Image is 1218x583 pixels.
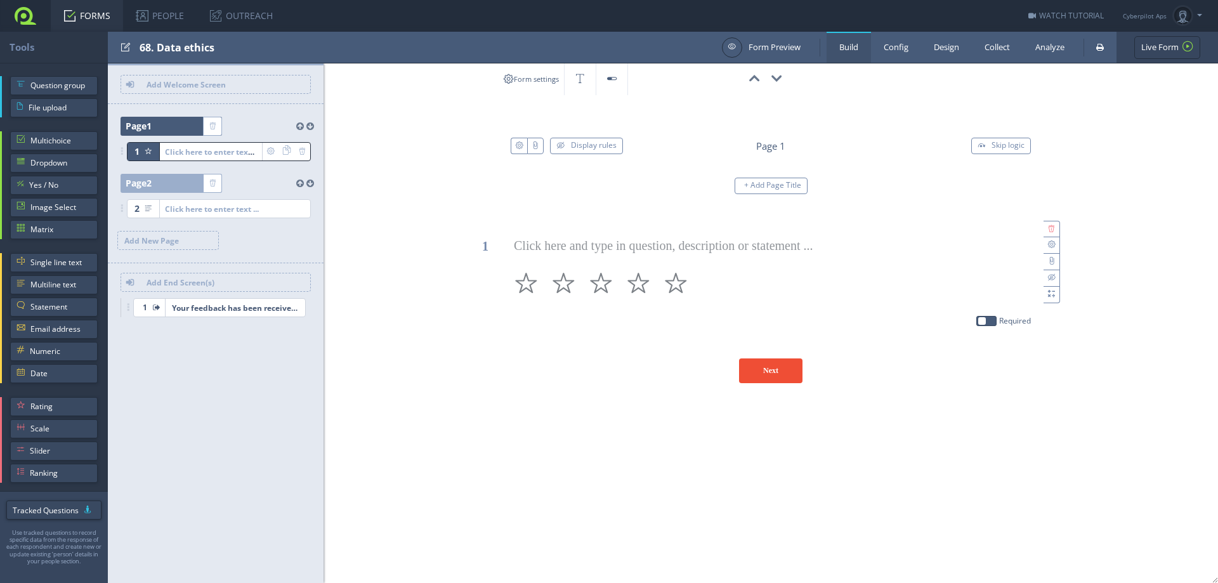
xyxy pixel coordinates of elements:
a: WATCH TUTORIAL [1028,10,1104,21]
a: Single line text [10,253,98,272]
span: Your feedback has been received.Thank you for participating! [166,299,305,317]
a: Multiline text [10,275,98,294]
div: Tools [10,32,108,63]
a: Design [921,32,972,63]
span: 2 [134,199,140,218]
span: Scale [30,419,91,438]
a: Matrix [10,220,98,239]
button: + Add Page Title [735,178,808,194]
a: Slider [10,442,98,461]
span: 2 [147,177,152,189]
a: Date [10,364,98,383]
span: 1 [143,298,147,317]
span: Multichoice [30,131,91,150]
span: Slider [30,442,91,461]
span: Edit [121,39,131,55]
span: Multiline text [30,275,91,294]
a: Form Preview [722,37,801,58]
a: Statement [10,298,98,317]
a: Numeric [10,342,98,361]
span: Skip logic [992,140,1025,150]
a: File upload [10,98,98,117]
a: Delete page [204,174,221,192]
span: Page [126,174,152,193]
span: Add New Page [118,232,218,249]
span: Rating [30,397,91,416]
button: Skip logic [971,138,1031,154]
a: Yes / No [10,176,98,195]
span: Ranking [30,464,91,483]
a: Form settings [498,63,565,95]
span: Page [126,117,152,136]
span: Dropdown [30,154,91,173]
span: + Add Page Title [744,180,801,190]
span: Yes / No [29,176,91,195]
iframe: chat widget [1165,532,1205,570]
span: Settings [263,143,278,160]
a: Collect [972,32,1023,63]
button: Display rules [550,138,623,154]
span: Add End Screen(s) [140,273,310,291]
a: Analyze [1023,32,1077,63]
a: Build [827,32,871,63]
a: Live Form [1134,36,1200,59]
a: Email address [10,320,98,339]
span: Date [30,364,91,383]
a: Rating [10,397,98,416]
a: Scale [10,419,98,438]
a: Question group [10,76,98,95]
span: Numeric [30,342,91,361]
div: 1 [473,233,498,259]
span: Email address [30,320,91,339]
a: Config [871,32,921,63]
label: Required [999,316,1031,325]
span: Matrix [30,220,91,239]
div: 68. Data ethics [140,32,716,63]
span: Display rules [571,140,617,150]
span: 1 [147,120,152,132]
div: Page 1 [756,140,785,152]
span: 1 [134,142,140,161]
a: Image Select [10,198,98,217]
div: Next [739,358,802,383]
span: Copy [278,143,294,160]
a: Ranking [10,464,98,483]
a: Multichoice [10,131,98,150]
span: Question group [30,76,91,95]
span: Add Welcome Screen [140,75,310,93]
span: Image Select [30,198,91,217]
span: Single line text [30,253,91,272]
span: Statement [30,298,91,317]
span: File upload [29,98,91,117]
a: Delete page [204,117,221,135]
span: Delete [294,143,310,160]
a: Dropdown [10,154,98,173]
